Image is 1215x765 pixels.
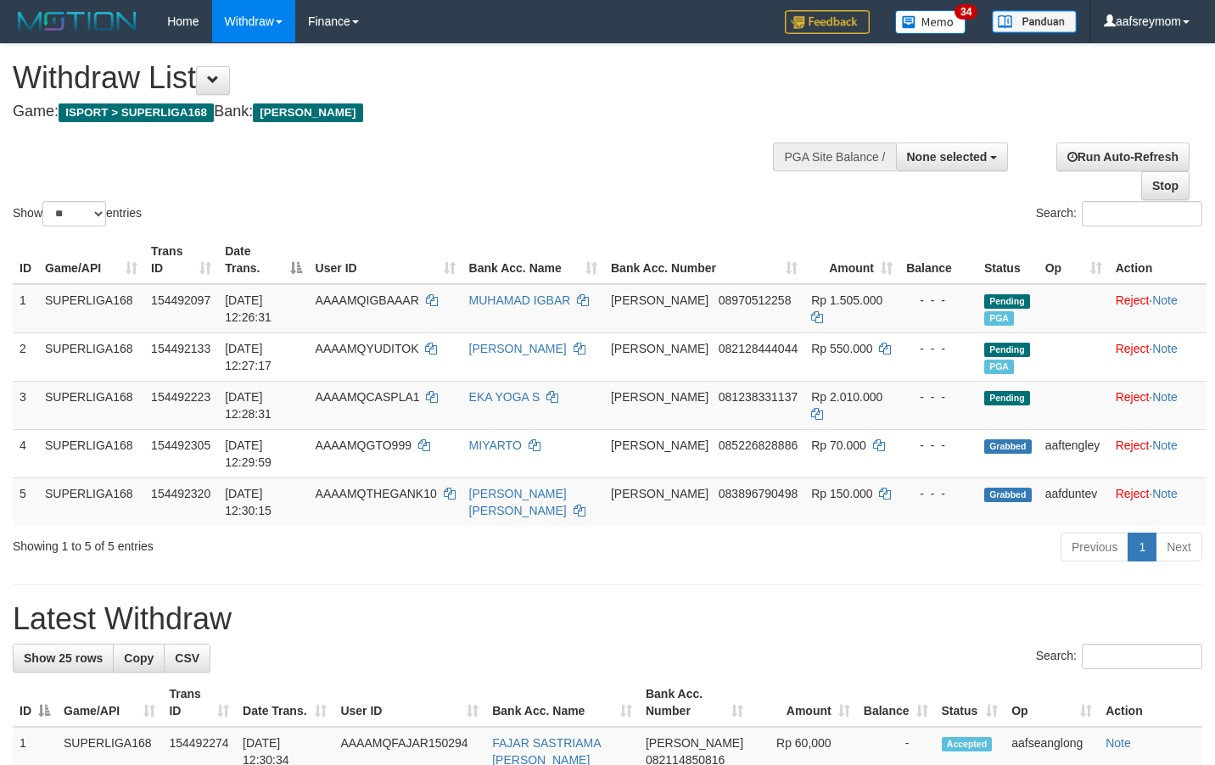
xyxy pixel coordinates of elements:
th: Bank Acc. Name: activate to sort column ascending [485,678,639,727]
input: Search: [1082,201,1202,226]
span: Copy 081238331137 to clipboard [719,390,798,404]
th: Balance: activate to sort column ascending [857,678,935,727]
span: [DATE] 12:30:15 [225,487,272,517]
td: 3 [13,381,38,429]
span: [PERSON_NAME] [253,103,362,122]
th: Action [1109,236,1207,284]
th: ID: activate to sort column descending [13,678,57,727]
span: AAAAMQTHEGANK10 [316,487,437,500]
span: 154492320 [151,487,210,500]
span: 154492133 [151,342,210,355]
img: Feedback.jpg [785,10,870,34]
label: Show entries [13,201,142,226]
a: [PERSON_NAME] [469,342,567,355]
span: Rp 2.010.000 [811,390,882,404]
span: Accepted [942,737,993,751]
th: Action [1099,678,1202,727]
span: AAAAMQYUDITOK [316,342,419,355]
td: SUPERLIGA168 [38,284,144,333]
span: Copy 08970512258 to clipboard [719,293,792,307]
th: Game/API: activate to sort column ascending [38,236,144,284]
span: AAAAMQGTO999 [316,438,412,452]
th: Game/API: activate to sort column ascending [57,678,162,727]
span: Copy 083896790498 to clipboard [719,487,798,500]
h4: Game: Bank: [13,103,793,120]
span: Rp 550.000 [811,342,872,355]
span: Rp 150.000 [811,487,872,500]
a: Reject [1116,390,1150,404]
td: 2 [13,332,38,381]
h1: Withdraw List [13,61,793,95]
td: · [1109,284,1207,333]
a: Note [1152,390,1178,404]
select: Showentries [42,201,106,226]
td: SUPERLIGA168 [38,429,144,477]
a: Note [1152,293,1178,307]
td: SUPERLIGA168 [38,332,144,381]
td: SUPERLIGA168 [38,477,144,526]
span: [PERSON_NAME] [611,342,708,355]
span: Pending [984,391,1030,405]
span: Copy [124,651,154,665]
a: Note [1106,736,1131,750]
span: [PERSON_NAME] [611,293,708,307]
a: Note [1152,438,1178,452]
span: [DATE] 12:28:31 [225,390,272,421]
a: Reject [1116,438,1150,452]
div: PGA Site Balance / [773,142,895,171]
th: Bank Acc. Number: activate to sort column ascending [604,236,804,284]
th: Trans ID: activate to sort column ascending [162,678,236,727]
img: MOTION_logo.png [13,8,142,34]
th: User ID: activate to sort column ascending [309,236,462,284]
span: [PERSON_NAME] [611,438,708,452]
a: MIYARTO [469,438,522,452]
th: Amount: activate to sort column ascending [750,678,857,727]
td: · [1109,429,1207,477]
th: Op: activate to sort column ascending [1005,678,1099,727]
span: [DATE] 12:27:17 [225,342,272,372]
a: EKA YOGA S [469,390,540,404]
span: None selected [907,150,988,164]
th: ID [13,236,38,284]
span: Copy 085226828886 to clipboard [719,438,798,452]
td: aaftengley [1039,429,1109,477]
a: [PERSON_NAME] [PERSON_NAME] [469,487,567,517]
a: Note [1152,487,1178,500]
span: AAAAMQIGBAAAR [316,293,419,307]
th: Balance [899,236,977,284]
a: CSV [164,644,210,673]
th: Amount: activate to sort column ascending [804,236,899,284]
a: Show 25 rows [13,644,114,673]
th: User ID: activate to sort column ascending [333,678,485,727]
th: Bank Acc. Name: activate to sort column ascending [462,236,604,284]
span: [PERSON_NAME] [646,736,743,750]
a: Stop [1141,171,1190,200]
a: Note [1152,342,1178,355]
a: MUHAMAD IGBAR [469,293,571,307]
span: Rp 70.000 [811,438,866,452]
span: Pending [984,294,1030,309]
span: CSV [175,651,199,665]
th: Op: activate to sort column ascending [1039,236,1109,284]
div: - - - [906,292,971,309]
td: aafduntev [1039,477,1109,526]
span: Grabbed [984,488,1032,502]
td: · [1109,332,1207,381]
span: ISPORT > SUPERLIGA168 [59,103,214,122]
a: Previous [1061,533,1128,561]
th: Bank Acc. Number: activate to sort column ascending [639,678,750,727]
span: Show 25 rows [24,651,103,665]
span: Pending [984,343,1030,357]
span: 154492223 [151,390,210,404]
div: - - - [906,437,971,454]
label: Search: [1036,644,1202,669]
th: Date Trans.: activate to sort column ascending [236,678,333,727]
span: [PERSON_NAME] [611,390,708,404]
span: 34 [955,4,977,20]
span: Marked by aafounsreynich [984,360,1014,374]
span: [PERSON_NAME] [611,487,708,500]
div: Showing 1 to 5 of 5 entries [13,531,494,555]
h1: Latest Withdraw [13,602,1202,636]
span: [DATE] 12:29:59 [225,438,272,469]
a: Copy [113,644,165,673]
